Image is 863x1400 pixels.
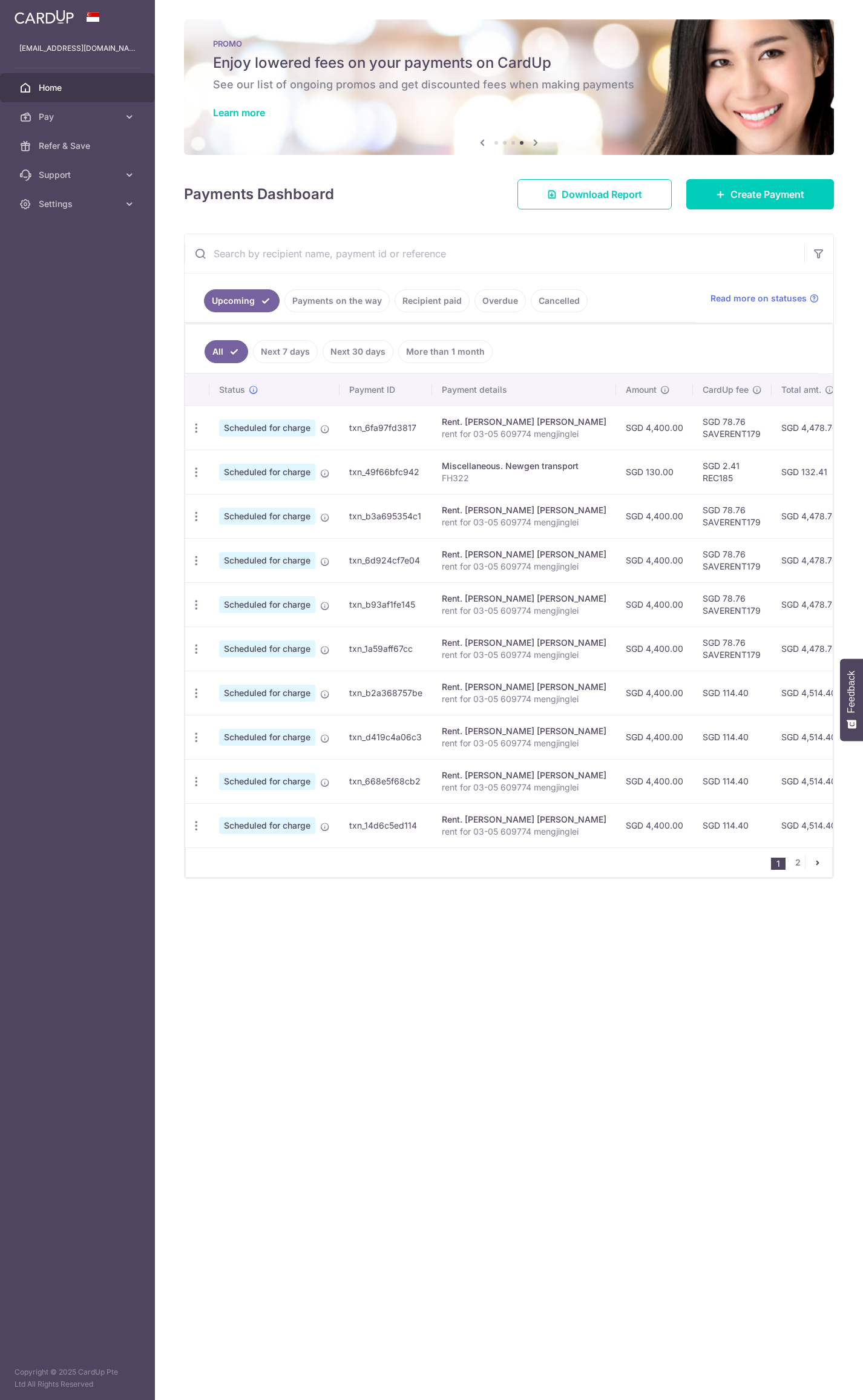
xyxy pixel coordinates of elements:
[772,494,847,538] td: SGD 4,478.76
[219,773,315,790] span: Scheduled for charge
[340,626,432,671] td: txn_1a59aff67cc
[616,671,693,715] td: SGD 4,400.00
[474,289,526,312] a: Overdue
[442,693,606,705] p: rent for 03-05 609774 mengjinglei
[442,560,606,573] p: rent for 03-05 609774 mengjinglei
[772,406,847,450] td: SGD 4,478.76
[531,289,588,312] a: Cancelled
[693,406,772,450] td: SGD 78.76 SAVERENT179
[616,494,693,538] td: SGD 4,400.00
[340,803,432,847] td: txn_14d6c5ed114
[213,107,265,119] a: Learn more
[616,626,693,671] td: SGD 4,400.00
[442,637,606,649] div: Rent. [PERSON_NAME] [PERSON_NAME]
[693,715,772,759] td: SGD 114.40
[219,552,315,569] span: Scheduled for charge
[730,187,804,202] span: Create Payment
[204,289,280,312] a: Upcoming
[772,671,847,715] td: SGD 4,514.40
[442,416,606,428] div: Rent. [PERSON_NAME] [PERSON_NAME]
[184,19,834,155] img: Latest Promos banner
[395,289,470,312] a: Recipient paid
[616,715,693,759] td: SGD 4,400.00
[784,1364,851,1394] iframe: Opens a widget where you can find more information
[686,179,834,209] a: Create Payment
[772,626,847,671] td: SGD 4,478.76
[772,803,847,847] td: SGD 4,514.40
[219,640,315,657] span: Scheduled for charge
[693,494,772,538] td: SGD 78.76 SAVERENT179
[39,198,119,210] span: Settings
[616,538,693,582] td: SGD 4,400.00
[219,464,315,481] span: Scheduled for charge
[340,538,432,582] td: txn_6d924cf7e04
[846,671,857,713] span: Feedback
[771,858,786,870] li: 1
[432,374,616,406] th: Payment details
[39,111,119,123] span: Pay
[219,508,315,525] span: Scheduled for charge
[219,384,245,396] span: Status
[772,538,847,582] td: SGD 4,478.76
[710,292,819,304] a: Read more on statuses
[616,406,693,450] td: SGD 4,400.00
[442,504,606,516] div: Rent. [PERSON_NAME] [PERSON_NAME]
[693,538,772,582] td: SGD 78.76 SAVERENT179
[442,593,606,605] div: Rent. [PERSON_NAME] [PERSON_NAME]
[442,460,606,472] div: Miscellaneous. Newgen transport
[693,803,772,847] td: SGD 114.40
[219,817,315,834] span: Scheduled for charge
[693,671,772,715] td: SGD 114.40
[442,681,606,693] div: Rent. [PERSON_NAME] [PERSON_NAME]
[185,234,804,273] input: Search by recipient name, payment id or reference
[693,582,772,626] td: SGD 78.76 SAVERENT179
[219,419,315,436] span: Scheduled for charge
[340,671,432,715] td: txn_b2a368757be
[398,340,493,363] a: More than 1 month
[442,813,606,826] div: Rent. [PERSON_NAME] [PERSON_NAME]
[616,759,693,803] td: SGD 4,400.00
[616,803,693,847] td: SGD 4,400.00
[771,848,832,877] nav: pager
[772,759,847,803] td: SGD 4,514.40
[213,53,805,73] h5: Enjoy lowered fees on your payments on CardUp
[340,406,432,450] td: txn_6fa97fd3817
[39,169,119,181] span: Support
[39,140,119,152] span: Refer & Save
[772,715,847,759] td: SGD 4,514.40
[284,289,390,312] a: Payments on the way
[703,384,749,396] span: CardUp fee
[340,374,432,406] th: Payment ID
[184,183,334,205] h4: Payments Dashboard
[442,826,606,838] p: rent for 03-05 609774 mengjinglei
[442,605,606,617] p: rent for 03-05 609774 mengjinglei
[442,472,606,484] p: FH322
[442,725,606,737] div: Rent. [PERSON_NAME] [PERSON_NAME]
[772,450,847,494] td: SGD 132.41
[213,77,805,92] h6: See our list of ongoing promos and get discounted fees when making payments
[205,340,248,363] a: All
[340,582,432,626] td: txn_b93af1fe145
[840,659,863,741] button: Feedback - Show survey
[340,759,432,803] td: txn_668e5f68cb2
[693,626,772,671] td: SGD 78.76 SAVERENT179
[340,715,432,759] td: txn_d419c4a06c3
[19,42,136,54] p: [EMAIL_ADDRESS][DOMAIN_NAME]
[323,340,393,363] a: Next 30 days
[442,769,606,781] div: Rent. [PERSON_NAME] [PERSON_NAME]
[772,582,847,626] td: SGD 4,478.76
[219,685,315,702] span: Scheduled for charge
[517,179,672,209] a: Download Report
[253,340,318,363] a: Next 7 days
[39,82,119,94] span: Home
[442,737,606,749] p: rent for 03-05 609774 mengjinglei
[340,450,432,494] td: txn_49f66bfc942
[219,729,315,746] span: Scheduled for charge
[626,384,657,396] span: Amount
[442,649,606,661] p: rent for 03-05 609774 mengjinglei
[616,582,693,626] td: SGD 4,400.00
[562,187,642,202] span: Download Report
[213,39,805,48] p: PROMO
[616,450,693,494] td: SGD 130.00
[710,292,807,304] span: Read more on statuses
